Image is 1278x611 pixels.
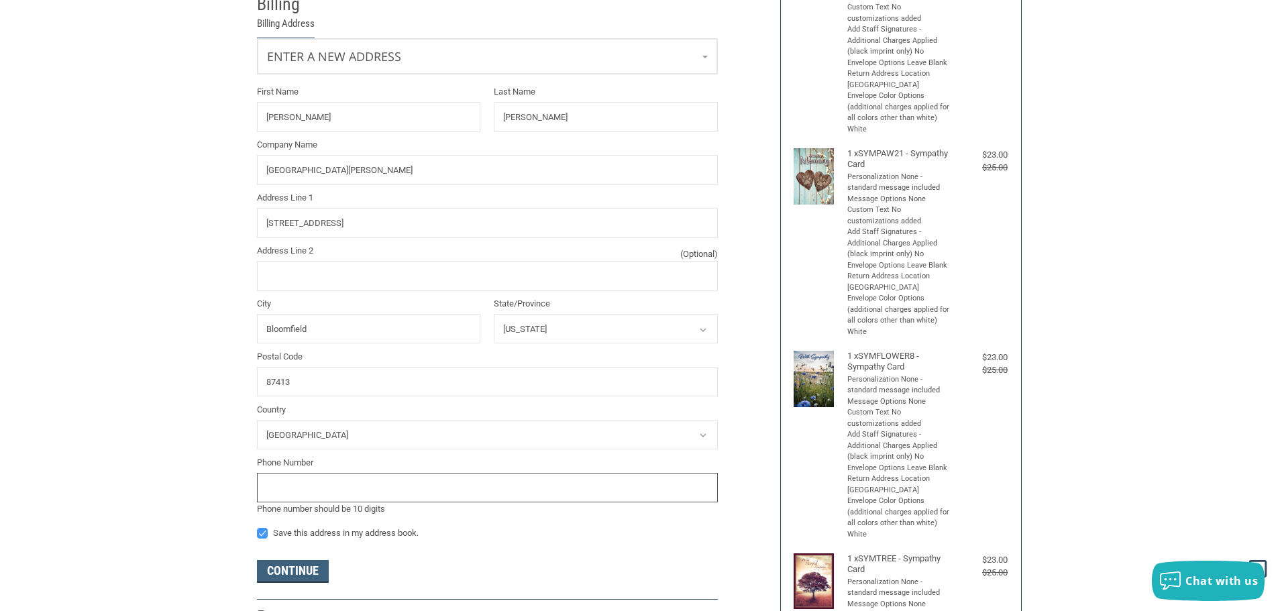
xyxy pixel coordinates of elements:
[847,553,951,575] h4: 1 x SYMTREE - Sympathy Card
[494,297,718,311] label: State/Province
[680,247,718,261] small: (Optional)
[847,429,951,463] li: Add Staff Signatures - Additional Charges Applied (black imprint only) No
[1185,573,1258,588] span: Chat with us
[257,403,718,416] label: Country
[847,396,951,408] li: Message Options None
[847,260,951,272] li: Envelope Options Leave Blank
[847,463,951,474] li: Envelope Options Leave Blank
[257,456,718,469] label: Phone Number
[847,293,951,337] li: Envelope Color Options (additional charges applied for all colors other than white) White
[847,577,951,599] li: Personalization None - standard message included
[1152,561,1265,601] button: Chat with us
[257,560,329,583] button: Continue
[847,68,951,91] li: Return Address Location [GEOGRAPHIC_DATA]
[257,502,718,516] div: Phone number should be 10 digits
[847,351,951,373] h4: 1 x SYMFLOWER8 - Sympathy Card
[847,496,951,540] li: Envelope Color Options (additional charges applied for all colors other than white) White
[847,58,951,69] li: Envelope Options Leave Blank
[257,85,481,99] label: First Name
[847,474,951,496] li: Return Address Location [GEOGRAPHIC_DATA]
[954,161,1008,174] div: $25.00
[257,16,315,38] legend: Billing Address
[847,227,951,260] li: Add Staff Signatures - Additional Charges Applied (black imprint only) No
[847,205,951,227] li: Custom Text No customizations added
[954,148,1008,162] div: $23.00
[494,85,718,99] label: Last Name
[954,364,1008,377] div: $25.00
[257,244,718,258] label: Address Line 2
[954,351,1008,364] div: $23.00
[847,271,951,293] li: Return Address Location [GEOGRAPHIC_DATA]
[847,2,951,24] li: Custom Text No customizations added
[847,599,951,610] li: Message Options None
[847,148,951,170] h4: 1 x SYMPAW21 - Sympathy Card
[257,191,718,205] label: Address Line 1
[847,172,951,194] li: Personalization None - standard message included
[257,297,481,311] label: City
[954,566,1008,579] div: $25.00
[258,39,717,74] a: Enter or select a different address
[847,407,951,429] li: Custom Text No customizations added
[954,553,1008,567] div: $23.00
[847,194,951,205] li: Message Options None
[847,24,951,58] li: Add Staff Signatures - Additional Charges Applied (black imprint only) No
[267,48,401,64] span: Enter a new address
[847,91,951,135] li: Envelope Color Options (additional charges applied for all colors other than white) White
[257,138,718,152] label: Company Name
[847,374,951,396] li: Personalization None - standard message included
[257,528,718,539] label: Save this address in my address book.
[257,350,718,364] label: Postal Code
